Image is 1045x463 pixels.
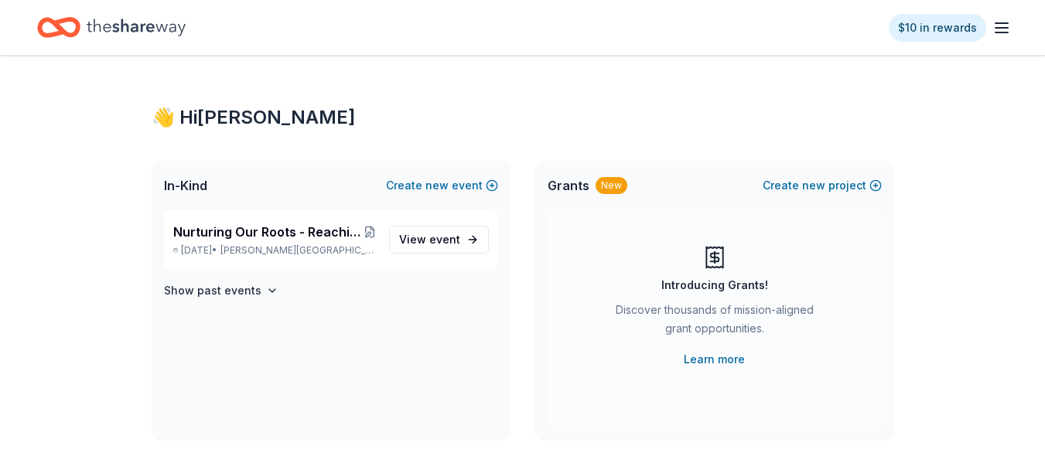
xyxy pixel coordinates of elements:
button: Createnewevent [386,176,498,195]
button: Createnewproject [763,176,882,195]
span: In-Kind [164,176,207,195]
p: [DATE] • [173,244,377,257]
span: new [425,176,449,195]
a: View event [389,226,489,254]
span: [PERSON_NAME][GEOGRAPHIC_DATA][PERSON_NAME], [GEOGRAPHIC_DATA] [220,244,377,257]
span: Grants [548,176,589,195]
span: Nurturing Our Roots - Reaching for the Sky Dougbe River School Gala 2025 [173,223,364,241]
a: Learn more [684,350,745,369]
a: Home [37,9,186,46]
a: $10 in rewards [889,14,986,42]
span: event [429,233,460,246]
span: new [802,176,825,195]
div: 👋 Hi [PERSON_NAME] [152,105,894,130]
button: Show past events [164,281,278,300]
div: Introducing Grants! [661,276,768,294]
span: View [399,230,460,249]
div: Discover thousands of mission-aligned grant opportunities. [610,301,820,344]
h4: Show past events [164,281,261,300]
div: New [596,177,627,194]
